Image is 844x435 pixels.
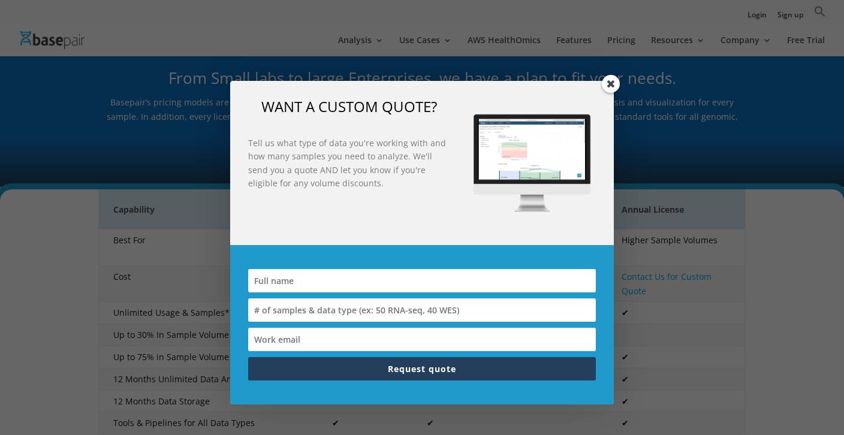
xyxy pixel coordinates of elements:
[261,96,437,116] span: WANT A CUSTOM QUOTE?
[597,173,837,382] iframe: Drift Widget Chat Window
[248,137,446,189] strong: Tell us what type of data you're working with and how many samples you need to analyze. We'll sen...
[248,357,596,380] button: Request quote
[388,363,456,374] span: Request quote
[248,328,596,351] input: Work email
[784,375,830,421] iframe: Drift Widget Chat Controller
[248,298,596,322] input: # of samples & data type (ex: 50 RNA-seq, 40 WES)
[248,269,596,292] input: Full name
